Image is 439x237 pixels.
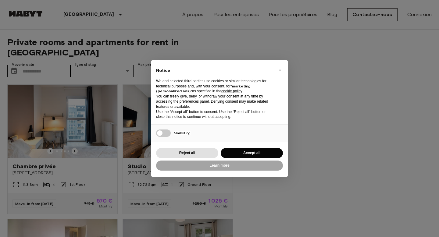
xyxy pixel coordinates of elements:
p: You can freely give, deny, or withdraw your consent at any time by accessing the preferences pane... [156,94,273,109]
span: Marketing [174,131,191,135]
strong: “marketing (personalized ads)” [156,84,251,94]
button: Learn more [156,161,283,171]
button: Accept all [221,148,283,158]
a: cookie policy [221,89,242,93]
span: × [279,66,281,74]
button: Close this notice [275,65,285,75]
button: Reject all [156,148,218,158]
p: Use the “Accept all” button to consent. Use the “Reject all” button or close this notice to conti... [156,109,273,120]
h2: Notice [156,68,273,74]
p: We and selected third parties use cookies or similar technologies for technical purposes and, wit... [156,79,273,94]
